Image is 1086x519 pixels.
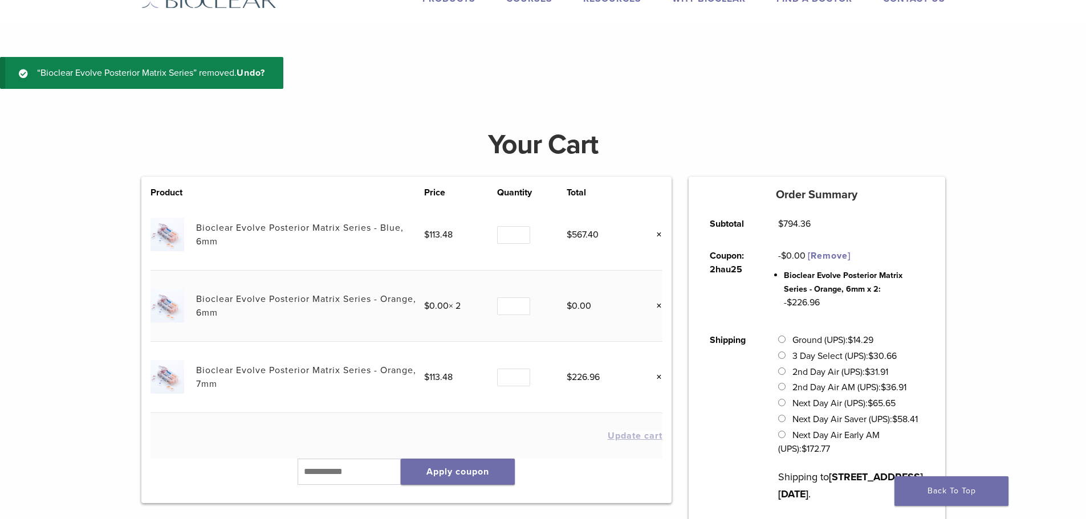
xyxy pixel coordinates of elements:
bdi: 0.00 [567,300,591,312]
h5: Order Summary [689,188,945,202]
label: 2nd Day Air (UPS): [792,366,888,378]
span: × 2 [424,300,461,312]
span: $ [868,350,873,362]
bdi: 14.29 [848,334,873,346]
span: $ [778,218,783,230]
label: 2nd Day Air AM (UPS): [792,382,906,393]
th: Subtotal [697,208,766,240]
span: 0.00 [781,250,806,261]
bdi: 113.48 [424,229,453,240]
a: Bioclear Evolve Posterior Matrix Series - Orange, 7mm [196,365,416,390]
span: $ [892,414,897,425]
bdi: 58.41 [892,414,918,425]
th: Price [424,186,497,199]
strong: [STREET_ADDRESS][DATE] [778,471,923,500]
img: Bioclear Evolve Posterior Matrix Series - Orange, 6mm [151,289,184,322]
a: Remove this item [648,299,662,313]
a: Back To Top [894,476,1008,506]
bdi: 36.91 [881,382,906,393]
span: $ [865,366,870,378]
a: Undo? [237,67,265,79]
span: $ [787,297,792,308]
img: Bioclear Evolve Posterior Matrix Series - Orange, 7mm [151,360,184,394]
a: Bioclear Evolve Posterior Matrix Series - Orange, 6mm [196,293,416,318]
span: $ [868,398,873,409]
a: Remove this item [648,370,662,385]
bdi: 172.77 [802,443,830,455]
bdi: 226.96 [567,371,600,383]
span: $ [567,371,572,383]
a: Bioclear Evolve Posterior Matrix Series - Blue, 6mm [196,222,404,247]
label: 3 Day Select (UPS): [792,350,897,362]
span: $ [567,229,572,240]
bdi: 794.36 [778,218,811,230]
bdi: 65.65 [868,398,896,409]
bdi: 567.40 [567,229,599,240]
td: - [766,240,937,324]
span: $ [567,300,572,312]
span: $ [848,334,853,346]
label: Next Day Air (UPS): [792,398,896,409]
bdi: 113.48 [424,371,453,383]
bdi: 31.91 [865,366,888,378]
span: Bioclear Evolve Posterior Matrix Series - Orange, 6mm x 2: [784,271,902,294]
th: Coupon: 2hau25 [697,240,766,324]
span: $ [424,229,429,240]
bdi: 30.66 [868,350,897,362]
span: - 226.96 [784,297,820,308]
p: Shipping to . [778,468,924,502]
th: Total [567,186,633,199]
th: Product [151,186,196,199]
span: $ [424,371,429,383]
label: Next Day Air Saver (UPS): [792,414,918,425]
img: Bioclear Evolve Posterior Matrix Series - Blue, 6mm [151,218,184,251]
button: Update cart [608,431,662,440]
a: Remove 2hau25 coupon [808,250,851,261]
th: Quantity [497,186,567,199]
span: $ [802,443,807,455]
span: $ [781,250,786,261]
span: $ [424,300,429,312]
bdi: 0.00 [424,300,449,312]
label: Next Day Air Early AM (UPS): [778,430,879,455]
label: Ground (UPS): [792,334,873,346]
span: $ [881,382,886,393]
a: Remove this item [648,227,662,242]
h1: Your Cart [133,131,954,158]
button: Apply coupon [401,459,515,485]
